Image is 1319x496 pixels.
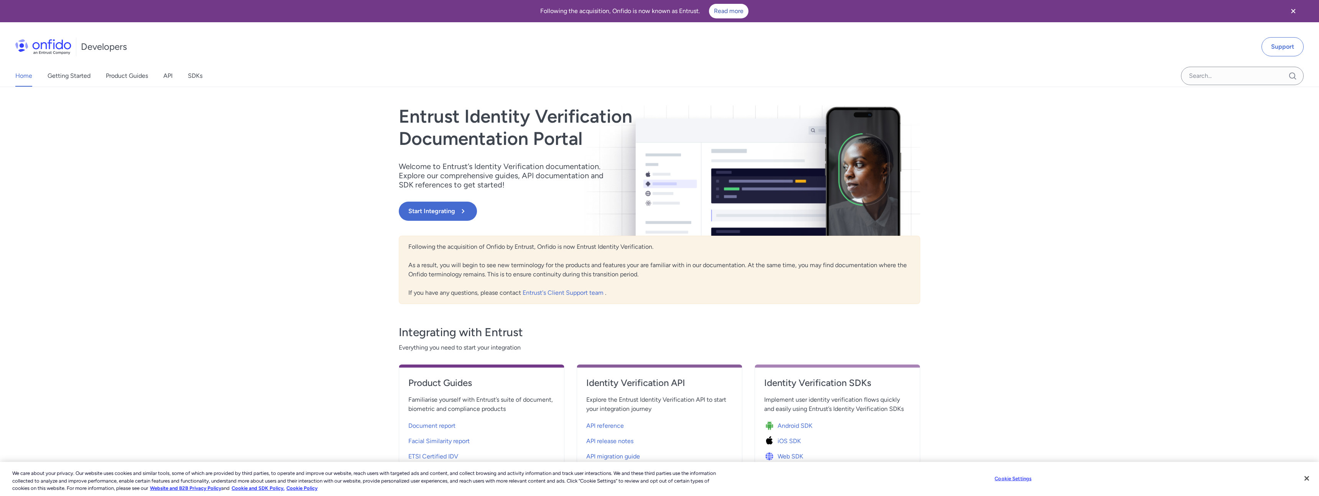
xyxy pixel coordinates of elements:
span: Document report [408,421,456,430]
div: We care about your privacy. Our website uses cookies and similar tools, some of which are provide... [12,470,725,492]
span: Facial Similarity report [408,437,470,446]
svg: Close banner [1289,7,1298,16]
a: Facial Similarity report [408,432,555,447]
a: Icon Android SDKAndroid SDK [764,417,911,432]
a: SDKs [188,65,202,87]
span: API migration guide [586,452,640,461]
span: API reference [586,421,624,430]
a: API reference [586,417,733,432]
button: Close banner [1279,2,1307,21]
span: Everything you need to start your integration [399,343,920,352]
span: Web SDK [778,452,803,461]
h1: Entrust Identity Verification Documentation Portal [399,105,764,149]
p: Welcome to Entrust’s Identity Verification documentation. Explore our comprehensive guides, API d... [399,162,613,189]
a: Identity Verification SDKs [764,377,911,395]
a: Product Guides [408,377,555,395]
span: iOS SDK [778,437,801,446]
span: Familiarise yourself with Entrust’s suite of document, biometric and compliance products [408,395,555,414]
img: Onfido Logo [15,39,71,54]
a: Read more [709,4,748,18]
a: Identity Verification API [586,377,733,395]
input: Onfido search input field [1181,67,1304,85]
button: Start Integrating [399,202,477,221]
button: Close [1298,470,1315,487]
a: Entrust's Client Support team [523,289,605,296]
span: Explore the Entrust Identity Verification API to start your integration journey [586,395,733,414]
a: Icon iOS SDKiOS SDK [764,432,911,447]
img: Icon iOS SDK [764,436,778,447]
a: API [163,65,173,87]
a: ETSI Certified IDV [408,447,555,463]
span: ETSI Certified IDV [408,452,458,461]
img: Icon Web SDK [764,451,778,462]
a: More information about our cookie policy., opens in a new tab [150,485,221,491]
a: Getting Started [48,65,90,87]
h1: Developers [81,41,127,53]
span: API release notes [586,437,633,446]
a: Support [1261,37,1304,56]
h4: Identity Verification SDKs [764,377,911,389]
h3: Integrating with Entrust [399,325,920,340]
div: Following the acquisition, Onfido is now known as Entrust. [9,4,1279,18]
button: Cookie Settings [989,471,1037,486]
a: API release notes [586,432,733,447]
a: Cookie Policy [286,485,317,491]
h4: Product Guides [408,377,555,389]
a: Icon Web SDKWeb SDK [764,447,911,463]
span: Android SDK [778,421,812,430]
img: Icon Android SDK [764,420,778,431]
a: Document report [408,417,555,432]
div: Following the acquisition of Onfido by Entrust, Onfido is now Entrust Identity Verification. As a... [399,236,920,304]
a: API migration guide [586,447,733,463]
a: Product Guides [106,65,148,87]
a: Cookie and SDK Policy. [232,485,285,491]
span: Implement user identity verification flows quickly and easily using Entrust’s Identity Verificati... [764,395,911,414]
a: Start Integrating [399,202,764,221]
a: Home [15,65,32,87]
h4: Identity Verification API [586,377,733,389]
